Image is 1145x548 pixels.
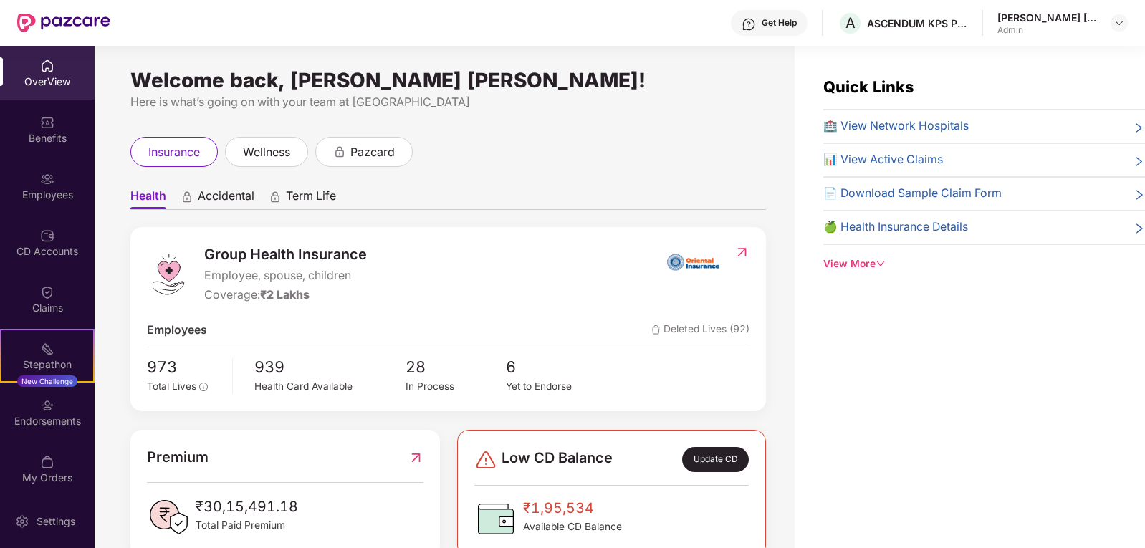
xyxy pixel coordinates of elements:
[204,267,367,285] span: Employee, spouse, children
[1134,154,1145,169] span: right
[823,117,969,135] span: 🏥 View Network Hospitals
[523,497,622,519] span: ₹1,95,534
[406,379,506,395] div: In Process
[823,256,1145,272] div: View More
[243,143,290,161] span: wellness
[1134,188,1145,203] span: right
[523,519,622,535] span: Available CD Balance
[40,285,54,299] img: svg+xml;base64,PHN2ZyBpZD0iQ2xhaW0iIHhtbG5zPSJodHRwOi8vd3d3LnczLm9yZy8yMDAwL3N2ZyIgd2lkdGg9IjIwIi...
[867,16,967,30] div: ASCENDUM KPS PRIVATE LIMITED
[997,11,1098,24] div: [PERSON_NAME] [PERSON_NAME]
[40,172,54,186] img: svg+xml;base64,PHN2ZyBpZD0iRW1wbG95ZWVzIiB4bWxucz0iaHR0cDovL3d3dy53My5vcmcvMjAwMC9zdmciIHdpZHRoPS...
[406,355,506,379] span: 28
[204,287,367,304] div: Coverage:
[506,355,606,379] span: 6
[130,188,166,209] span: Health
[32,514,80,529] div: Settings
[506,379,606,395] div: Yet to Endorse
[147,355,222,379] span: 973
[148,143,200,161] span: insurance
[147,322,207,340] span: Employees
[762,17,797,29] div: Get Help
[40,455,54,469] img: svg+xml;base64,PHN2ZyBpZD0iTXlfT3JkZXJzIiBkYXRhLW5hbWU9Ik15IE9yZGVycyIgeG1sbnM9Imh0dHA6Ly93d3cudz...
[199,383,208,391] span: info-circle
[742,17,756,32] img: svg+xml;base64,PHN2ZyBpZD0iSGVscC0zMngzMiIgeG1sbnM9Imh0dHA6Ly93d3cudzMub3JnLzIwMDAvc3ZnIiB3aWR0aD...
[254,355,405,379] span: 939
[845,14,856,32] span: A
[181,190,193,203] div: animation
[474,497,517,540] img: CDBalanceIcon
[15,514,29,529] img: svg+xml;base64,PHN2ZyBpZD0iU2V0dGluZy0yMHgyMCIgeG1sbnM9Imh0dHA6Ly93d3cudzMub3JnLzIwMDAvc3ZnIiB3aW...
[147,446,209,468] span: Premium
[997,24,1098,36] div: Admin
[1113,17,1125,29] img: svg+xml;base64,PHN2ZyBpZD0iRHJvcGRvd24tMzJ4MzIiIHhtbG5zPSJodHRwOi8vd3d3LnczLm9yZy8yMDAwL3N2ZyIgd2...
[651,325,661,335] img: deleteIcon
[17,375,77,387] div: New Challenge
[666,244,720,279] img: insurerIcon
[40,342,54,356] img: svg+xml;base64,PHN2ZyB4bWxucz0iaHR0cDovL3d3dy53My5vcmcvMjAwMC9zdmciIHdpZHRoPSIyMSIgaGVpZ2h0PSIyMC...
[40,115,54,130] img: svg+xml;base64,PHN2ZyBpZD0iQmVuZWZpdHMiIHhtbG5zPSJodHRwOi8vd3d3LnczLm9yZy8yMDAwL3N2ZyIgd2lkdGg9Ij...
[823,185,1002,203] span: 📄 Download Sample Claim Form
[196,496,298,518] span: ₹30,15,491.18
[40,229,54,243] img: svg+xml;base64,PHN2ZyBpZD0iQ0RfQWNjb3VudHMiIGRhdGEtbmFtZT0iQ0QgQWNjb3VudHMiIHhtbG5zPSJodHRwOi8vd3...
[260,288,310,302] span: ₹2 Lakhs
[823,151,943,169] span: 📊 View Active Claims
[286,188,336,209] span: Term Life
[333,145,346,158] div: animation
[1134,120,1145,135] span: right
[682,447,749,471] div: Update CD
[17,14,110,32] img: New Pazcare Logo
[40,59,54,73] img: svg+xml;base64,PHN2ZyBpZD0iSG9tZSIgeG1sbnM9Imh0dHA6Ly93d3cudzMub3JnLzIwMDAvc3ZnIiB3aWR0aD0iMjAiIG...
[651,322,749,340] span: Deleted Lives (92)
[408,446,423,468] img: RedirectIcon
[823,218,968,236] span: 🍏 Health Insurance Details
[734,245,749,259] img: RedirectIcon
[350,143,395,161] span: pazcard
[876,259,886,269] span: down
[1,357,93,372] div: Stepathon
[823,77,914,96] span: Quick Links
[269,190,282,203] div: animation
[196,518,298,534] span: Total Paid Premium
[204,244,367,266] span: Group Health Insurance
[147,253,190,296] img: logo
[130,74,766,86] div: Welcome back, [PERSON_NAME] [PERSON_NAME]!
[198,188,254,209] span: Accidental
[474,448,497,471] img: svg+xml;base64,PHN2ZyBpZD0iRGFuZ2VyLTMyeDMyIiB4bWxucz0iaHR0cDovL3d3dy53My5vcmcvMjAwMC9zdmciIHdpZH...
[40,398,54,413] img: svg+xml;base64,PHN2ZyBpZD0iRW5kb3JzZW1lbnRzIiB4bWxucz0iaHR0cDovL3d3dy53My5vcmcvMjAwMC9zdmciIHdpZH...
[130,93,766,111] div: Here is what’s going on with your team at [GEOGRAPHIC_DATA]
[254,379,405,395] div: Health Card Available
[147,380,196,392] span: Total Lives
[502,447,613,471] span: Low CD Balance
[147,496,190,539] img: PaidPremiumIcon
[1134,221,1145,236] span: right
